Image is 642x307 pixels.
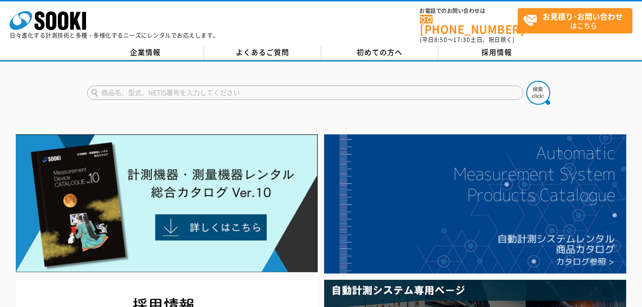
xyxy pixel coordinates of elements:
strong: お見積り･お問い合わせ [543,11,623,22]
a: 初めての方へ [321,45,438,60]
a: 採用情報 [438,45,555,60]
img: Catalog Ver10 [16,134,318,273]
input: 商品名、型式、NETIS番号を入力してください [87,86,523,100]
span: はこちら [523,9,632,33]
a: お見積り･お問い合わせはこちら [518,8,632,33]
img: 自動計測システムカタログ [324,134,626,274]
a: 企業情報 [87,45,204,60]
span: (平日 ～ 土日、祝日除く) [420,35,514,44]
p: 日々進化する計測技術と多種・多様化するニーズにレンタルでお応えします。 [10,33,219,38]
a: [PHONE_NUMBER] [420,15,518,34]
span: 8:50 [434,35,447,44]
span: 17:30 [453,35,470,44]
span: お電話でのお問い合わせは [420,8,518,14]
img: btn_search.png [526,81,550,105]
span: 初めての方へ [357,47,403,57]
a: よくあるご質問 [204,45,321,60]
